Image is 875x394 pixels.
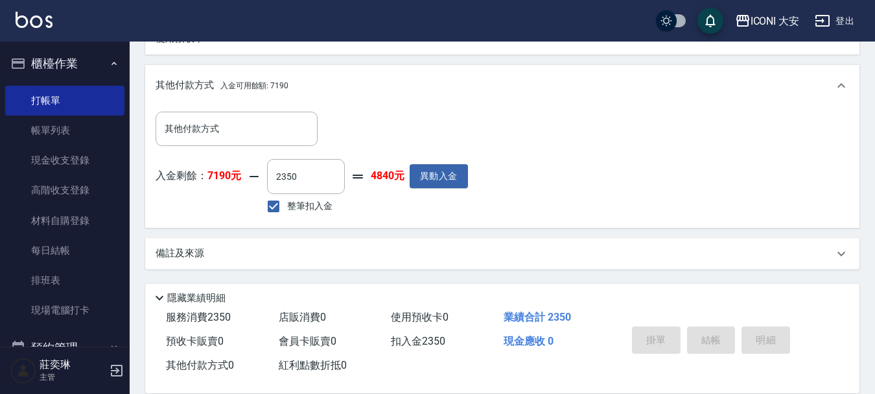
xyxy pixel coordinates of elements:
p: 入金剩餘： [156,169,241,183]
button: 登出 [810,9,859,33]
button: save [697,8,723,34]
span: 現金應收 0 [504,335,554,347]
span: 扣入金 2350 [391,335,445,347]
strong: 7190元 [207,169,241,182]
a: 現金收支登錄 [5,145,124,175]
a: 帳單列表 [5,116,124,145]
a: 每日結帳 [5,236,124,265]
a: 高階收支登錄 [5,175,124,205]
p: 備註及來源 [156,247,204,260]
span: 使用預收卡 0 [391,311,449,323]
div: 其他付款方式入金可用餘額: 7190 [145,65,859,106]
button: 異動入金 [410,164,468,188]
span: 業績合計 2350 [504,311,571,323]
span: 入金可用餘額: 7190 [220,81,288,90]
a: 排班表 [5,265,124,295]
button: 預約管理 [5,331,124,365]
a: 現場電腦打卡 [5,295,124,325]
button: 櫃檯作業 [5,47,124,80]
p: 隱藏業績明細 [167,291,226,305]
span: 整筆扣入金 [287,199,332,213]
img: Logo [16,12,52,28]
button: ICONI 大安 [730,8,805,34]
strong: 4840元 [371,169,404,183]
h5: 莊奕琳 [40,358,106,371]
p: 其他付款方式 [156,79,288,93]
span: 其他付款方式 0 [166,359,234,371]
span: 預收卡販賣 0 [166,335,224,347]
a: 打帳單 [5,86,124,116]
a: 材料自購登錄 [5,206,124,236]
span: 會員卡販賣 0 [279,335,336,347]
div: ICONI 大安 [751,13,800,29]
div: 備註及來源 [145,238,859,269]
span: 服務消費 2350 [166,311,231,323]
img: Person [10,358,36,384]
span: 店販消費 0 [279,311,326,323]
span: 紅利點數折抵 0 [279,359,347,371]
p: 主管 [40,371,106,383]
